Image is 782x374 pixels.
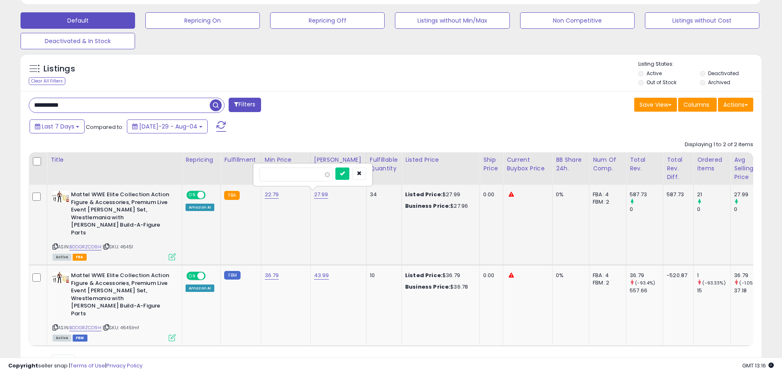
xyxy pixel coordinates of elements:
span: Compared to: [86,123,124,131]
button: Last 7 Days [30,119,85,133]
div: $36.79 [405,272,473,279]
span: ON [187,273,197,280]
strong: Copyright [8,362,38,369]
div: $27.96 [405,202,473,210]
small: (-93.4%) [635,280,655,286]
button: [DATE]-29 - Aug-04 [127,119,208,133]
span: | SKU: 46451mf [103,324,139,331]
div: ASIN: [53,191,176,259]
div: 557.66 [630,287,663,294]
div: Ordered Items [697,156,727,173]
div: 36.79 [630,272,663,279]
small: (-93.33%) [702,280,725,286]
h5: Listings [44,63,75,75]
button: Non Competitive [520,12,635,29]
label: Deactivated [708,70,739,77]
div: $27.99 [405,191,473,198]
div: 587.73 [630,191,663,198]
label: Active [647,70,662,77]
div: FBA: 4 [593,191,620,198]
div: 0% [556,272,583,279]
a: Terms of Use [70,362,105,369]
div: 27.99 [734,191,767,198]
div: 36.79 [734,272,767,279]
div: 0.00 [483,272,497,279]
a: Privacy Policy [106,362,142,369]
div: Clear All Filters [29,77,65,85]
label: Archived [708,79,730,86]
div: Total Rev. Diff. [667,156,690,181]
div: Repricing [186,156,217,164]
button: Columns [678,98,717,112]
div: Listed Price [405,156,476,164]
span: Last 7 Days [42,122,74,131]
div: seller snap | | [8,362,142,370]
button: Listings without Cost [645,12,759,29]
div: Amazon AI [186,204,214,211]
label: Out of Stock [647,79,677,86]
span: All listings currently available for purchase on Amazon [53,335,71,342]
a: B0DGRZCD9H [69,324,101,331]
p: Listing States: [638,60,761,68]
button: Filters [229,98,261,112]
div: Avg Selling Price [734,156,764,181]
span: [DATE]-29 - Aug-04 [139,122,197,131]
div: 0 [734,206,767,213]
a: 43.99 [314,271,329,280]
div: [PERSON_NAME] [314,156,363,164]
div: Total Rev. [630,156,660,173]
b: Business Price: [405,202,450,210]
div: Displaying 1 to 2 of 2 items [685,141,753,149]
button: Default [21,12,135,29]
div: Current Buybox Price [507,156,549,173]
b: Listed Price: [405,271,443,279]
button: Repricing Off [270,12,385,29]
span: FBM [73,335,87,342]
div: 37.18 [734,287,767,294]
span: OFF [204,192,218,199]
img: 41ycK0fN6QL._SL40_.jpg [53,191,69,202]
div: -520.87 [667,272,687,279]
span: 2025-08-12 13:16 GMT [742,362,774,369]
div: 0% [556,191,583,198]
b: Listed Price: [405,190,443,198]
span: | SKU: 46451 [103,243,133,250]
div: BB Share 24h. [556,156,586,173]
div: 21 [697,191,730,198]
span: Columns [683,101,709,109]
a: B0DGRZCD9H [69,243,101,250]
div: Fulfillment [224,156,257,164]
div: ASIN: [53,272,176,340]
b: Business Price: [405,283,450,291]
div: 1 [697,272,730,279]
div: 0.00 [483,191,497,198]
button: Actions [718,98,753,112]
button: Repricing On [145,12,260,29]
b: Mattel WWE Elite Collection Action Figure & Accessories, Premium Live Event [PERSON_NAME] Set, Wr... [71,191,171,239]
span: FBA [73,254,87,261]
div: Min Price [265,156,307,164]
small: (-1.05%) [739,280,759,286]
div: FBM: 2 [593,198,620,206]
span: All listings currently available for purchase on Amazon [53,254,71,261]
div: 15 [697,287,730,294]
div: Ship Price [483,156,500,173]
small: FBA [224,191,239,200]
img: 41ycK0fN6QL._SL40_.jpg [53,272,69,283]
div: FBM: 2 [593,279,620,287]
div: Fulfillable Quantity [370,156,398,173]
a: 27.99 [314,190,328,199]
div: Title [50,156,179,164]
div: FBA: 4 [593,272,620,279]
a: 22.79 [265,190,279,199]
small: FBM [224,271,240,280]
div: 10 [370,272,395,279]
div: 34 [370,191,395,198]
div: 587.73 [667,191,687,198]
div: Amazon AI [186,285,214,292]
button: Listings without Min/Max [395,12,509,29]
button: Deactivated & In Stock [21,33,135,49]
button: Save View [634,98,677,112]
b: Mattel WWE Elite Collection Action Figure & Accessories, Premium Live Event [PERSON_NAME] Set, Wr... [71,272,171,319]
span: OFF [204,273,218,280]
